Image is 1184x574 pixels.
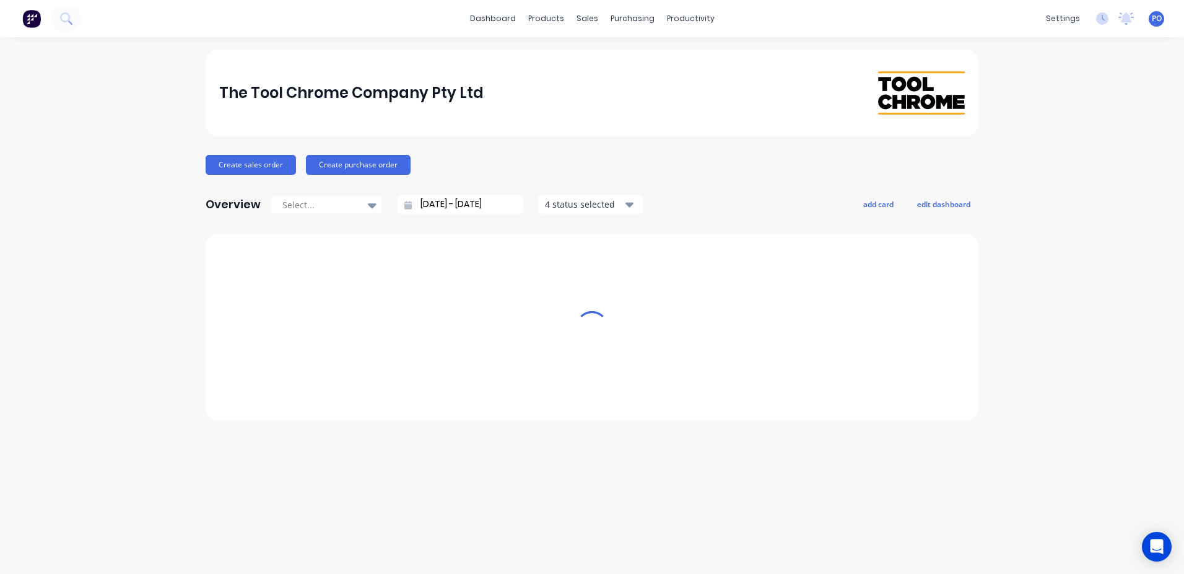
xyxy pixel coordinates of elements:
div: settings [1040,9,1086,28]
div: productivity [661,9,721,28]
div: products [522,9,570,28]
div: purchasing [604,9,661,28]
button: add card [855,196,902,212]
img: The Tool Chrome Company Pty Ltd [878,71,965,114]
button: edit dashboard [909,196,978,212]
a: dashboard [464,9,522,28]
img: Factory [22,9,41,28]
span: PO [1152,13,1162,24]
div: The Tool Chrome Company Pty Ltd [219,81,484,105]
div: Overview [206,192,261,217]
div: Open Intercom Messenger [1142,532,1172,562]
div: sales [570,9,604,28]
button: 4 status selected [538,195,643,214]
div: 4 status selected [545,198,623,211]
button: Create sales order [206,155,296,175]
button: Create purchase order [306,155,411,175]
